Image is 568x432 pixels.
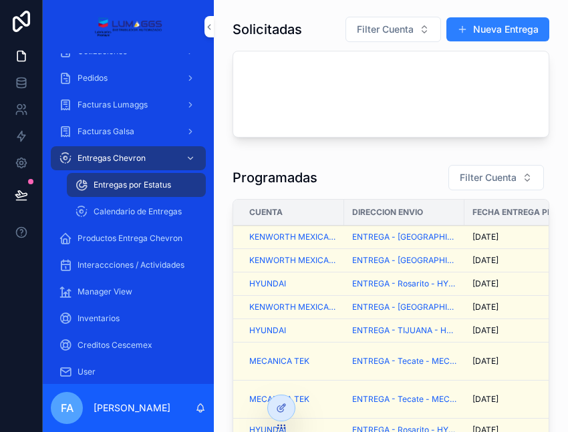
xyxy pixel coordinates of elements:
a: HYUNDAI [249,325,336,336]
a: MECANICA TEK [249,356,309,367]
button: Select Button [448,165,544,190]
span: Direccion Envio [352,207,423,218]
span: Calendario de Entregas [94,206,182,217]
a: ENTREGA - Rosarito - HYUNDAI [352,278,456,289]
a: KENWORTH MEXICANA [249,302,336,312]
span: Pedidos [78,73,108,83]
a: Productos Entrega Chevron [51,226,206,250]
span: Creditos Cescemex [78,340,152,351]
a: Entregas por Estatus [67,173,206,197]
a: Manager View [51,280,206,304]
a: MECANICA TEK [249,394,336,405]
a: KENWORTH MEXICANA [249,255,336,266]
a: KENWORTH MEXICANA [249,232,336,242]
a: Inventarios [51,306,206,331]
a: Facturas Lumaggs [51,93,206,117]
a: ENTREGA - [GEOGRAPHIC_DATA] - KENWORTH MEXICANA [352,255,456,266]
span: Filter Cuenta [357,23,414,36]
a: ENTREGA - TIJUANA - HYUNDAI [352,325,456,336]
button: Select Button [345,17,441,42]
span: [DATE] [472,255,499,266]
a: ENTREGA - [GEOGRAPHIC_DATA] - KENWORTH MEXICANA [352,232,456,242]
span: [DATE] [472,232,499,242]
span: [DATE] [472,278,499,289]
span: Facturas Lumaggs [78,99,148,110]
a: ENTREGA - [GEOGRAPHIC_DATA] - KENWORTH MEXICANA [352,302,456,312]
span: Productos Entrega Chevron [78,233,182,244]
p: [PERSON_NAME] [94,401,170,415]
div: scrollable content [43,53,214,384]
a: Calendario de Entregas [67,200,206,224]
img: App logo [94,16,162,37]
a: ENTREGA - Tecate - MECANICA TEK [352,356,456,367]
span: FA [61,400,74,416]
span: [DATE] [472,356,499,367]
span: Filter Cuenta [460,171,517,184]
span: Entregas por Estatus [94,180,171,190]
a: User [51,360,206,384]
a: Entregas Chevron [51,146,206,170]
span: Manager View [78,286,132,297]
h1: Solicitadas [233,20,302,39]
a: HYUNDAI [249,278,336,289]
span: [DATE] [472,325,499,336]
span: Interaccciones / Actividades [78,260,184,270]
a: ENTREGA - Tecate - MECANICA TEK [352,394,456,405]
span: Inventarios [78,313,120,324]
span: [DATE] [472,302,499,312]
a: HYUNDAI [249,325,286,336]
a: Facturas Galsa [51,120,206,144]
a: HYUNDAI [249,278,286,289]
a: Interaccciones / Actividades [51,253,206,277]
a: MECANICA TEK [249,394,309,405]
span: Facturas Galsa [78,126,134,137]
span: User [78,367,96,377]
h1: Programadas [233,168,317,187]
button: Nueva Entrega [446,17,549,41]
a: Pedidos [51,66,206,90]
span: Cuenta [249,207,283,218]
span: Entregas Chevron [78,153,146,164]
a: MECANICA TEK [249,356,336,367]
a: Creditos Cescemex [51,333,206,357]
span: [DATE] [472,394,499,405]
